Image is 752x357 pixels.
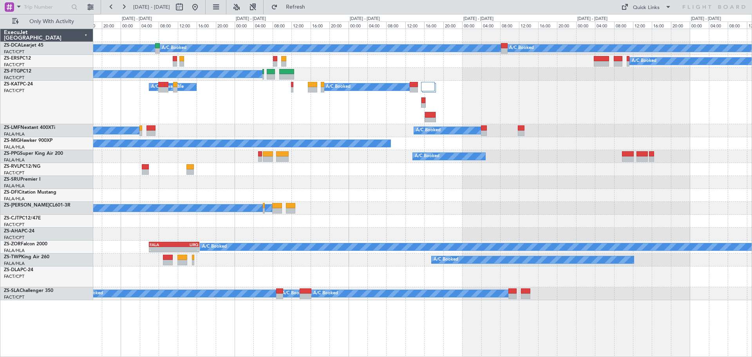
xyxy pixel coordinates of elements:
[174,247,198,252] div: -
[4,49,24,55] a: FACT/CPT
[4,235,24,241] a: FACT/CPT
[4,248,25,254] a: FALA/HLA
[4,144,25,150] a: FALA/HLA
[481,22,500,29] div: 04:00
[576,22,595,29] div: 00:00
[121,22,139,29] div: 00:00
[4,203,70,208] a: ZS-[PERSON_NAME]CL601-3R
[349,22,367,29] div: 00:00
[291,22,310,29] div: 12:00
[728,22,747,29] div: 08:00
[329,22,348,29] div: 20:00
[709,22,728,29] div: 04:00
[4,170,24,176] a: FACT/CPT
[424,22,443,29] div: 16:00
[4,157,25,163] a: FALA/HLA
[4,268,33,272] a: ZS-DLAPC-24
[415,150,439,162] div: A/C Booked
[4,151,20,156] span: ZS-PPG
[4,222,24,228] a: FACT/CPT
[367,22,386,29] div: 04:00
[617,1,675,13] button: Quick Links
[4,183,25,189] a: FALA/HLA
[671,22,690,29] div: 20:00
[577,16,607,22] div: [DATE] - [DATE]
[614,22,633,29] div: 08:00
[4,229,22,234] span: ZS-AHA
[4,69,31,74] a: ZS-FTGPC12
[4,255,21,259] span: ZS-TWP
[326,81,351,93] div: A/C Booked
[4,138,52,143] a: ZS-MIGHawker 900XP
[4,196,25,202] a: FALA/HLA
[178,22,197,29] div: 12:00
[150,242,174,247] div: FALA
[4,255,49,259] a: ZS-TWPKing Air 260
[4,216,19,221] span: ZS-CJT
[197,22,215,29] div: 16:00
[538,22,557,29] div: 16:00
[4,261,25,266] a: FALA/HLA
[4,294,24,300] a: FACT/CPT
[691,16,721,22] div: [DATE] - [DATE]
[595,22,614,29] div: 04:00
[652,22,671,29] div: 16:00
[4,274,24,279] a: FACT/CPT
[4,62,24,68] a: FACT/CPT
[4,138,20,143] span: ZS-MIG
[235,22,253,29] div: 00:00
[313,288,338,299] div: A/C Booked
[509,42,534,54] div: A/C Booked
[633,22,652,29] div: 12:00
[4,190,18,195] span: ZS-DFI
[4,177,40,182] a: ZS-SRUPremier I
[350,16,380,22] div: [DATE] - [DATE]
[4,69,20,74] span: ZS-FTG
[282,288,307,299] div: A/C Booked
[4,268,20,272] span: ZS-DLA
[462,22,481,29] div: 00:00
[24,1,69,13] input: Trip Number
[4,43,43,48] a: ZS-DCALearjet 45
[4,151,63,156] a: ZS-PPGSuper King Air 200
[4,56,31,61] a: ZS-ERSPC12
[633,4,660,12] div: Quick Links
[416,125,441,136] div: A/C Booked
[151,81,184,93] div: A/C Unavailable
[273,22,291,29] div: 08:00
[4,229,34,234] a: ZS-AHAPC-24
[279,4,312,10] span: Refresh
[140,22,159,29] div: 04:00
[20,19,83,24] span: Only With Activity
[174,242,198,247] div: LIRQ
[4,177,20,182] span: ZS-SRU
[311,22,329,29] div: 16:00
[386,22,405,29] div: 08:00
[122,16,152,22] div: [DATE] - [DATE]
[4,75,24,81] a: FACT/CPT
[4,216,41,221] a: ZS-CJTPC12/47E
[202,241,227,253] div: A/C Booked
[268,1,315,13] button: Refresh
[4,125,55,130] a: ZS-LMFNextant 400XTi
[150,247,174,252] div: -
[4,203,49,208] span: ZS-[PERSON_NAME]
[4,131,25,137] a: FALA/HLA
[4,164,40,169] a: ZS-RVLPC12/NG
[500,22,519,29] div: 08:00
[4,43,21,48] span: ZS-DCA
[236,16,266,22] div: [DATE] - [DATE]
[4,242,21,246] span: ZS-ZOR
[4,88,24,94] a: FACT/CPT
[4,164,20,169] span: ZS-RVL
[4,82,33,87] a: ZS-KATPC-24
[4,288,20,293] span: ZS-SLA
[253,22,272,29] div: 04:00
[557,22,576,29] div: 20:00
[102,22,121,29] div: 20:00
[632,55,656,67] div: A/C Booked
[159,22,177,29] div: 08:00
[216,22,235,29] div: 20:00
[4,82,20,87] span: ZS-KAT
[4,56,20,61] span: ZS-ERS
